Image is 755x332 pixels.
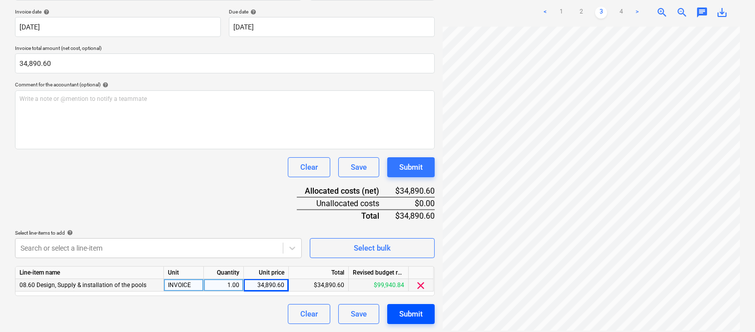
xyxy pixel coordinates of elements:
[15,53,435,73] input: Invoice total amount (net cost, optional)
[631,6,643,18] a: Next page
[395,197,435,210] div: $0.00
[248,9,256,15] span: help
[208,279,239,292] div: 1.00
[15,230,302,236] div: Select line-items to add
[229,8,435,15] div: Due date
[696,6,708,18] span: chat
[676,6,688,18] span: zoom_out
[164,267,204,279] div: Unit
[300,161,318,174] div: Clear
[595,6,607,18] a: Page 3 is your current page
[15,45,435,53] p: Invoice total amount (net cost, optional)
[349,267,409,279] div: Revised budget remaining
[351,161,367,174] div: Save
[656,6,668,18] span: zoom_in
[19,282,146,289] span: 08.60 Design, Supply & installation of the pools
[297,197,395,210] div: Unallocated costs
[229,17,435,37] input: Due date not specified
[310,238,435,258] button: Select bulk
[15,267,164,279] div: Line-item name
[100,82,108,88] span: help
[289,279,349,292] div: $34,890.60
[288,304,330,324] button: Clear
[354,242,391,255] div: Select bulk
[387,157,435,177] button: Submit
[399,161,423,174] div: Submit
[615,6,627,18] a: Page 4
[297,185,395,197] div: Allocated costs (net)
[338,157,379,177] button: Save
[289,267,349,279] div: Total
[395,210,435,222] div: $34,890.60
[716,6,728,18] span: save_alt
[300,308,318,321] div: Clear
[555,6,567,18] a: Page 1
[539,6,551,18] a: Previous page
[204,267,244,279] div: Quantity
[415,280,427,292] span: clear
[15,8,221,15] div: Invoice date
[351,308,367,321] div: Save
[338,304,379,324] button: Save
[705,284,755,332] iframe: Chat Widget
[297,210,395,222] div: Total
[244,267,289,279] div: Unit price
[349,279,409,292] div: $99,940.84
[387,304,435,324] button: Submit
[15,81,435,88] div: Comment for the accountant (optional)
[395,185,435,197] div: $34,890.60
[288,157,330,177] button: Clear
[41,9,49,15] span: help
[15,17,221,37] input: Invoice date not specified
[399,308,423,321] div: Submit
[65,230,73,236] span: help
[248,279,284,292] div: 34,890.60
[575,6,587,18] a: Page 2
[164,279,204,292] div: INVOICE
